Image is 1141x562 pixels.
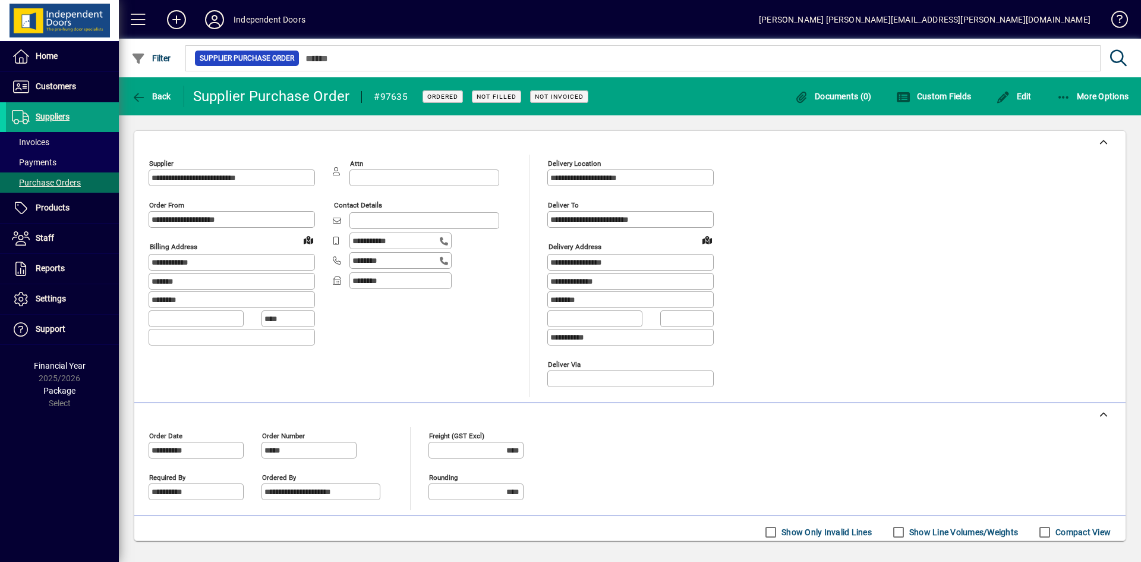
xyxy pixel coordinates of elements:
button: Custom Fields [893,86,974,107]
span: Support [36,324,65,334]
button: Filter [128,48,174,69]
span: Purchase Orders [12,178,81,187]
label: Show Only Invalid Lines [779,526,872,538]
div: #97635 [374,87,408,106]
a: Payments [6,152,119,172]
mat-label: Order number [262,431,305,439]
app-page-header-button: Back [119,86,184,107]
span: Not Invoiced [535,93,584,101]
a: Staff [6,224,119,253]
mat-label: Order date [149,431,182,439]
span: Not Filled [477,93,516,101]
span: Edit [996,92,1032,101]
a: Home [6,42,119,71]
span: Back [131,92,171,101]
span: Supplier Purchase Order [200,52,294,64]
button: Add [157,9,196,30]
label: Compact View [1053,526,1111,538]
mat-label: Deliver via [548,360,581,368]
span: Financial Year [34,361,86,371]
button: Edit [993,86,1035,107]
mat-label: Attn [350,159,363,168]
label: Show Line Volumes/Weights [907,526,1018,538]
a: Customers [6,72,119,102]
a: View on map [698,230,717,249]
mat-label: Supplier [149,159,174,168]
mat-label: Ordered by [262,473,296,481]
a: View on map [299,230,318,249]
div: Supplier Purchase Order [193,87,350,106]
span: Payments [12,158,56,167]
span: Products [36,203,70,212]
span: Custom Fields [896,92,971,101]
mat-label: Order from [149,201,184,209]
span: More Options [1057,92,1129,101]
span: Staff [36,233,54,243]
span: Invoices [12,137,49,147]
mat-label: Freight (GST excl) [429,431,484,439]
a: Products [6,193,119,223]
span: Reports [36,263,65,273]
button: More Options [1054,86,1132,107]
div: [PERSON_NAME] [PERSON_NAME][EMAIL_ADDRESS][PERSON_NAME][DOMAIN_NAME] [759,10,1090,29]
button: Back [128,86,174,107]
a: Settings [6,284,119,314]
span: Documents (0) [795,92,872,101]
mat-label: Required by [149,473,185,481]
a: Support [6,315,119,344]
span: Filter [131,54,171,63]
div: Independent Doors [234,10,305,29]
mat-label: Rounding [429,473,458,481]
a: Reports [6,254,119,284]
a: Purchase Orders [6,172,119,193]
span: Settings [36,294,66,303]
a: Invoices [6,132,119,152]
button: Profile [196,9,234,30]
span: Package [43,386,75,395]
a: Knowledge Base [1102,2,1126,41]
button: Documents (0) [792,86,875,107]
span: Customers [36,81,76,91]
mat-label: Deliver To [548,201,579,209]
span: Ordered [427,93,458,101]
span: Home [36,51,58,61]
mat-label: Delivery Location [548,159,601,168]
span: Suppliers [36,112,70,121]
